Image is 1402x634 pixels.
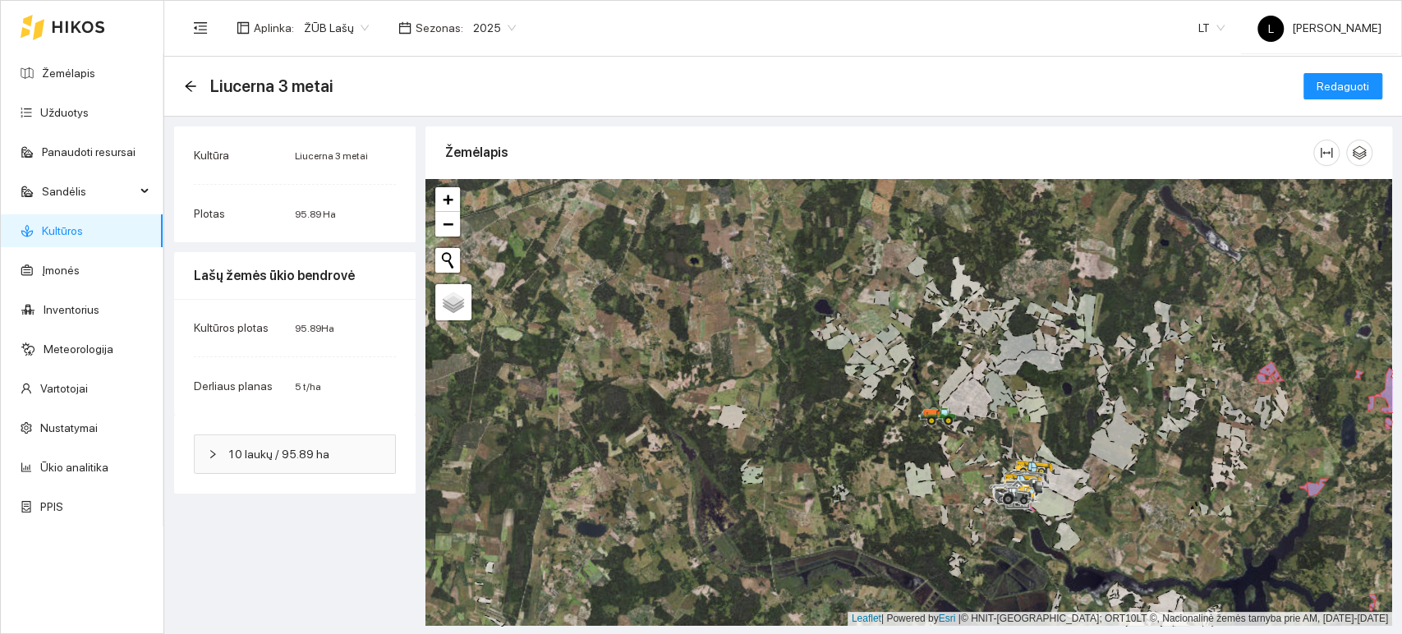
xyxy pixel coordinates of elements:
[295,150,368,162] span: Liucerna 3 metai
[1268,16,1274,42] span: L
[194,321,269,334] span: Kultūros plotas
[194,207,225,220] span: Plotas
[184,80,197,93] span: arrow-left
[852,613,881,624] a: Leaflet
[1198,16,1225,40] span: LT
[1317,77,1369,95] span: Redaguoti
[435,187,460,212] a: Zoom in
[473,16,516,40] span: 2025
[40,382,88,395] a: Vartotojai
[42,224,83,237] a: Kultūros
[193,21,208,35] span: menu-fold
[848,612,1392,626] div: | Powered by © HNIT-[GEOGRAPHIC_DATA]; ORT10LT ©, Nacionalinė žemės tarnyba prie AM, [DATE]-[DATE]
[195,435,395,473] div: 10 laukų / 95.89 ha
[44,342,113,356] a: Meteorologija
[416,19,463,37] span: Sezonas :
[194,252,396,299] div: Lašų žemės ūkio bendrovė
[237,21,250,34] span: layout
[443,189,453,209] span: +
[295,381,321,393] span: 5 t/ha
[40,421,98,434] a: Nustatymai
[254,19,294,37] span: Aplinka :
[435,284,471,320] a: Layers
[42,175,136,208] span: Sandėlis
[184,11,217,44] button: menu-fold
[445,129,1313,176] div: Žemėlapis
[435,212,460,237] a: Zoom out
[210,73,333,99] span: Liucerna 3 metai
[40,500,63,513] a: PPIS
[228,445,382,463] span: 10 laukų / 95.89 ha
[939,613,956,624] a: Esri
[44,303,99,316] a: Inventorius
[1314,146,1339,159] span: column-width
[1257,21,1381,34] span: [PERSON_NAME]
[295,209,336,220] span: 95.89 Ha
[42,264,80,277] a: Įmonės
[958,613,961,624] span: |
[398,21,411,34] span: calendar
[1303,73,1382,99] button: Redaguoti
[40,461,108,474] a: Ūkio analitika
[42,67,95,80] a: Žemėlapis
[295,323,334,334] span: 95.89 Ha
[304,16,369,40] span: ŽŪB Lašų
[184,80,197,94] div: Atgal
[443,214,453,234] span: −
[1313,140,1340,166] button: column-width
[40,106,89,119] a: Užduotys
[435,248,460,273] button: Initiate a new search
[42,145,136,158] a: Panaudoti resursai
[194,149,229,162] span: Kultūra
[194,379,273,393] span: Derliaus planas
[208,449,218,459] span: right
